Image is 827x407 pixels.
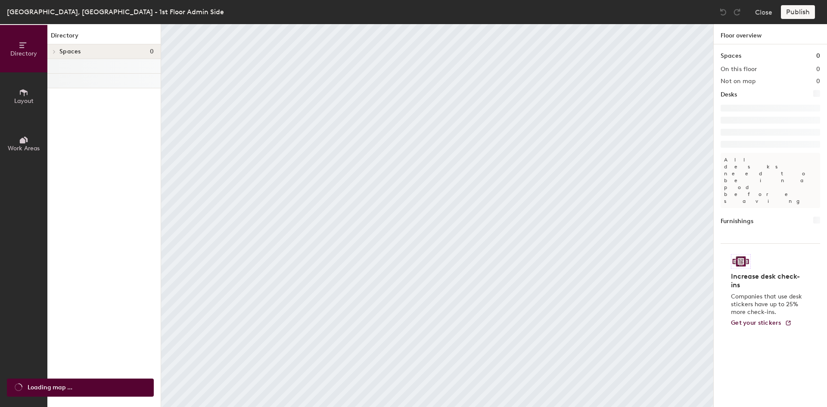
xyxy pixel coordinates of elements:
[714,24,827,44] h1: Floor overview
[816,66,820,73] h2: 0
[721,78,755,85] h2: Not on map
[721,66,757,73] h2: On this floor
[7,6,224,17] div: [GEOGRAPHIC_DATA], [GEOGRAPHIC_DATA] - 1st Floor Admin Side
[47,31,161,44] h1: Directory
[10,50,37,57] span: Directory
[816,78,820,85] h2: 0
[816,51,820,61] h1: 0
[731,319,781,326] span: Get your stickers
[731,272,805,289] h4: Increase desk check-ins
[150,48,154,55] span: 0
[28,383,72,392] span: Loading map ...
[719,8,728,16] img: Undo
[721,51,741,61] h1: Spaces
[59,48,81,55] span: Spaces
[731,320,792,327] a: Get your stickers
[161,24,713,407] canvas: Map
[721,153,820,208] p: All desks need to be in a pod before saving
[8,145,40,152] span: Work Areas
[755,5,772,19] button: Close
[733,8,741,16] img: Redo
[731,293,805,316] p: Companies that use desk stickers have up to 25% more check-ins.
[14,97,34,105] span: Layout
[721,90,737,99] h1: Desks
[731,254,751,269] img: Sticker logo
[721,217,753,226] h1: Furnishings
